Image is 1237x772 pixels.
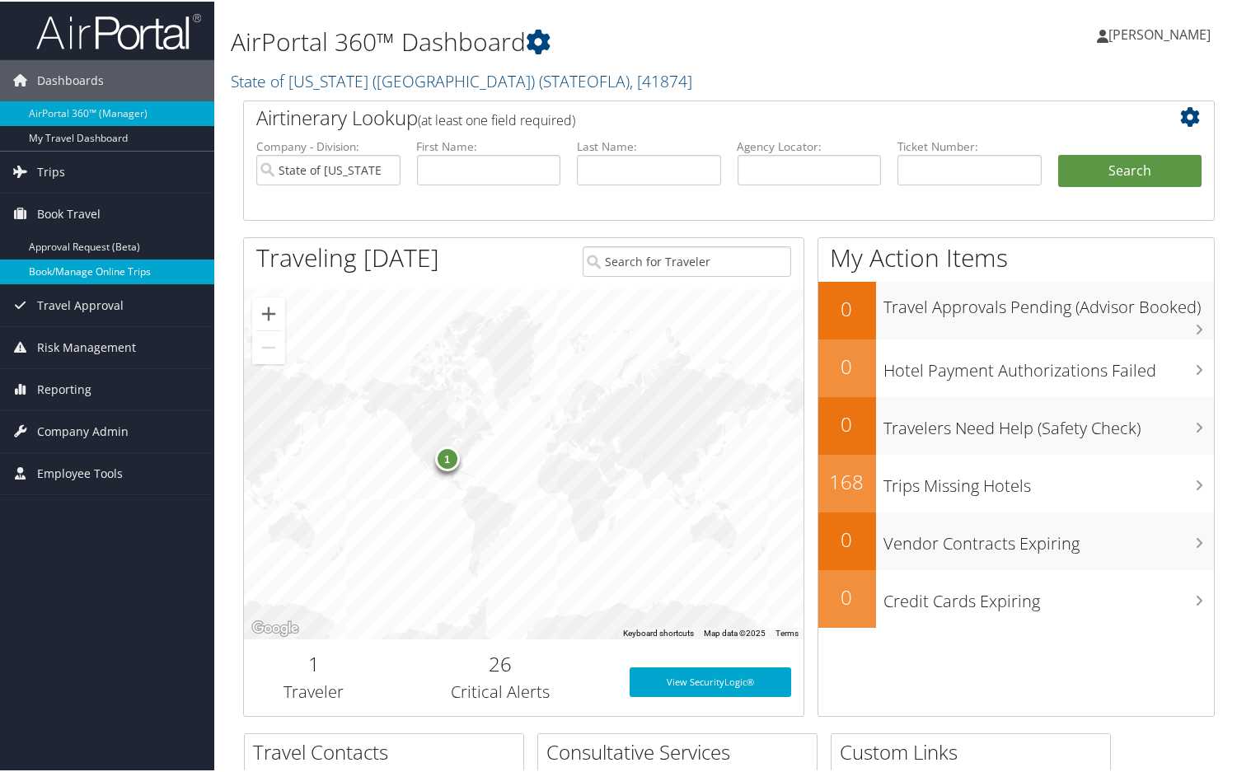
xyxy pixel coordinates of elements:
[884,349,1215,381] h3: Hotel Payment Authorizations Failed
[623,626,694,638] button: Keyboard shortcuts
[37,325,136,367] span: Risk Management
[396,648,605,676] h2: 26
[37,452,123,493] span: Employee Tools
[37,192,101,233] span: Book Travel
[630,666,791,695] a: View SecurityLogic®
[818,395,1215,453] a: 0Travelers Need Help (Safety Check)
[884,522,1215,554] h3: Vendor Contracts Expiring
[248,616,302,638] a: Open this area in Google Maps (opens a new window)
[231,68,692,91] a: State of [US_STATE] ([GEOGRAPHIC_DATA])
[256,137,401,153] label: Company - Division:
[256,679,372,702] h3: Traveler
[256,102,1121,130] h2: Airtinerary Lookup
[417,137,561,153] label: First Name:
[818,524,876,552] h2: 0
[897,137,1042,153] label: Ticket Number:
[1108,24,1211,42] span: [PERSON_NAME]
[434,445,459,470] div: 1
[37,150,65,191] span: Trips
[738,137,882,153] label: Agency Locator:
[37,283,124,325] span: Travel Approval
[818,453,1215,511] a: 168Trips Missing Hotels
[884,286,1215,317] h3: Travel Approvals Pending (Advisor Booked)
[256,648,372,676] h2: 1
[818,466,876,494] h2: 168
[818,568,1215,626] a: 0Credit Cards Expiring
[884,465,1215,496] h3: Trips Missing Hotels
[256,239,439,274] h1: Traveling [DATE]
[840,737,1110,765] h2: Custom Links
[252,330,285,363] button: Zoom out
[818,293,876,321] h2: 0
[775,627,799,636] a: Terms (opens in new tab)
[231,23,895,58] h1: AirPortal 360™ Dashboard
[36,11,201,49] img: airportal-logo.png
[577,137,721,153] label: Last Name:
[37,58,104,100] span: Dashboards
[1058,153,1202,186] button: Search
[418,110,575,128] span: (at least one field required)
[37,409,129,451] span: Company Admin
[818,338,1215,395] a: 0Hotel Payment Authorizations Failed
[884,580,1215,611] h3: Credit Cards Expiring
[818,351,876,379] h2: 0
[37,367,91,409] span: Reporting
[248,616,302,638] img: Google
[884,407,1215,438] h3: Travelers Need Help (Safety Check)
[818,280,1215,338] a: 0Travel Approvals Pending (Advisor Booked)
[539,68,630,91] span: ( STATEOFLA )
[253,737,523,765] h2: Travel Contacts
[630,68,692,91] span: , [ 41874 ]
[818,582,876,610] h2: 0
[1097,8,1227,58] a: [PERSON_NAME]
[818,239,1215,274] h1: My Action Items
[704,627,766,636] span: Map data ©2025
[818,511,1215,568] a: 0Vendor Contracts Expiring
[818,409,876,437] h2: 0
[546,737,817,765] h2: Consultative Services
[396,679,605,702] h3: Critical Alerts
[583,245,791,275] input: Search for Traveler
[252,296,285,329] button: Zoom in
